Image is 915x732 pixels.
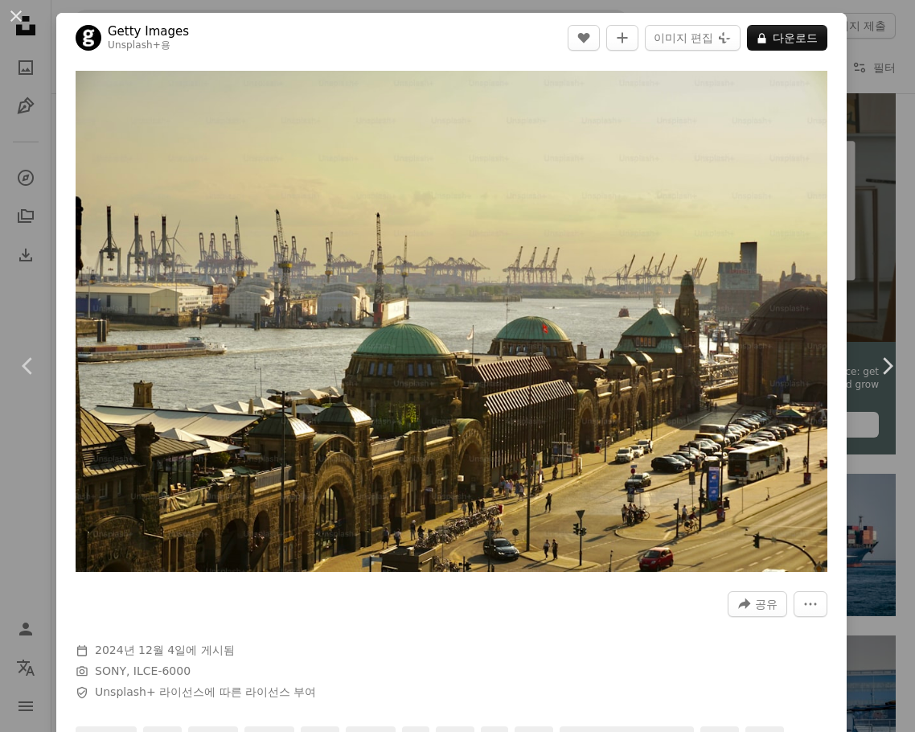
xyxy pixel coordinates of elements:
a: Getty Images [108,23,189,39]
a: 다음 [859,289,915,443]
a: Unsplash+ 라이선스 [95,685,204,698]
span: 에 따른 라이선스 부여 [95,685,316,701]
button: 더 많은 작업 [794,591,827,617]
button: 이 이미지 확대 [76,71,827,572]
time: 2024년 12월 4일 오후 7시 1분 53초 GMT+9 [95,644,186,656]
button: 이 이미지 공유 [728,591,787,617]
span: 에 게시됨 [95,644,235,656]
button: SONY, ILCE-6000 [95,664,191,680]
a: Unsplash+ [108,39,161,51]
button: 다운로드 [747,25,827,51]
img: Getty Images의 프로필로 이동 [76,25,101,51]
img: 해질녘 함부르크 건물의 실루엣. 함부르크 항구의 황금빛 일몰. [76,71,827,572]
span: 공유 [755,592,778,616]
button: 좋아요 [568,25,600,51]
button: 이미지 편집 [645,25,741,51]
div: 용 [108,39,189,52]
button: 컬렉션에 추가 [606,25,638,51]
